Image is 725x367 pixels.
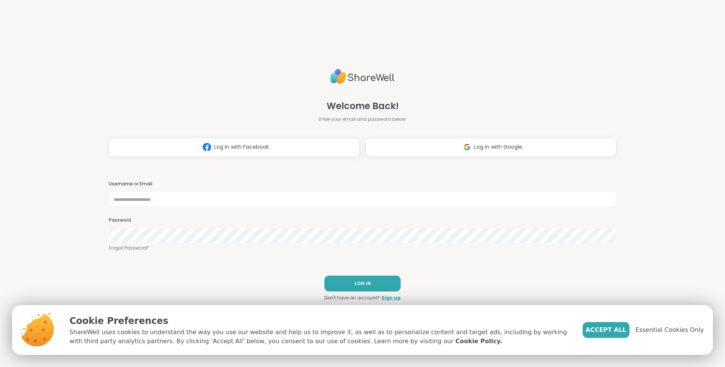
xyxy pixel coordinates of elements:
[214,143,269,151] span: Log in with Facebook
[324,295,380,301] span: Don't have an account?
[636,325,704,335] span: Essential Cookies Only
[69,314,571,328] p: Cookie Preferences
[200,140,214,154] img: ShareWell Logomark
[109,245,616,251] a: Forgot Password?
[355,280,371,287] span: LOG IN
[455,337,502,346] a: Cookie Policy.
[586,325,626,335] span: Accept All
[366,138,616,157] button: Log in with Google
[327,99,399,113] span: Welcome Back!
[460,140,474,154] img: ShareWell Logomark
[109,181,616,187] h3: Username or Email
[69,328,571,346] p: ShareWell uses cookies to understand the way you use our website and help us to improve it, as we...
[583,322,629,338] button: Accept All
[381,295,401,301] a: Sign up
[324,276,401,291] button: LOG IN
[330,66,395,87] img: ShareWell Logo
[319,116,406,123] span: Enter your email and password below
[474,143,522,151] span: Log in with Google
[109,138,359,157] button: Log in with Facebook
[109,217,616,224] h3: Password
